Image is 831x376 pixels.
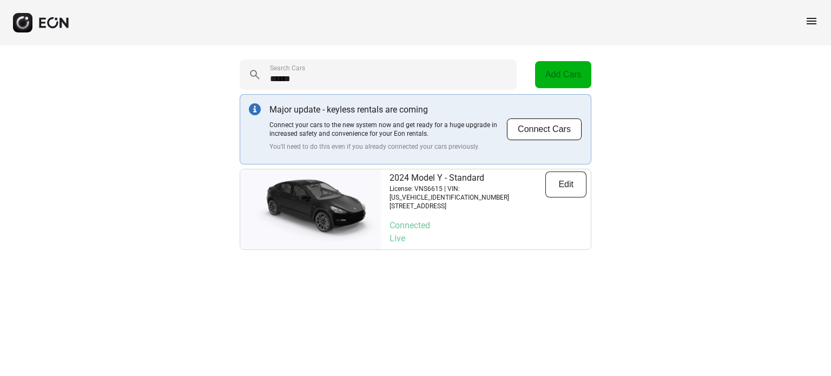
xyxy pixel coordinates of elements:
[269,121,506,138] p: Connect your cars to the new system now and get ready for a huge upgrade in increased safety and ...
[506,118,582,141] button: Connect Cars
[249,103,261,115] img: info
[545,171,586,197] button: Edit
[805,15,818,28] span: menu
[390,184,545,202] p: License: VNS6615 | VIN: [US_VEHICLE_IDENTIFICATION_NUMBER]
[390,171,545,184] p: 2024 Model Y - Standard
[269,103,506,116] p: Major update - keyless rentals are coming
[390,202,545,210] p: [STREET_ADDRESS]
[390,219,586,232] p: Connected
[390,232,586,245] p: Live
[240,174,381,245] img: car
[269,142,506,151] p: You'll need to do this even if you already connected your cars previously.
[270,64,305,72] label: Search Cars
